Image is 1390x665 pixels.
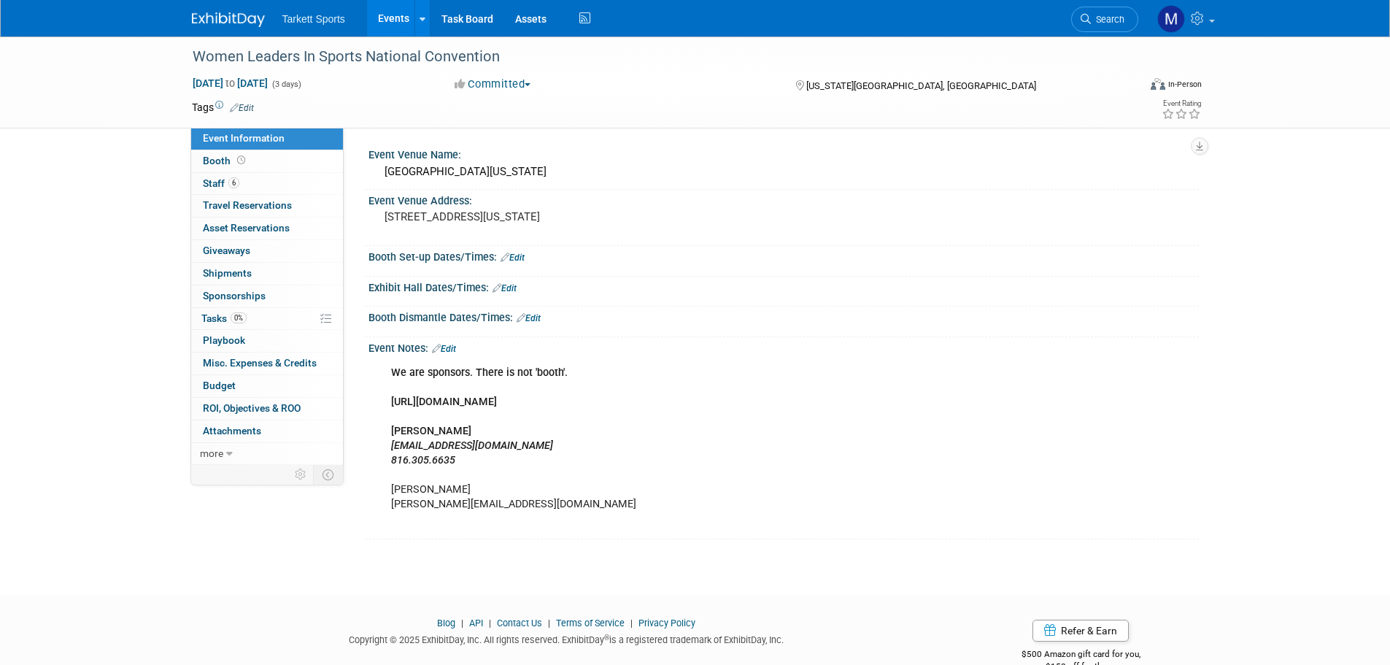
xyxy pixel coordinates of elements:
a: API [469,618,483,629]
a: Playbook [191,330,343,352]
a: Edit [501,253,525,263]
b: [URL][DOMAIN_NAME] [391,396,497,408]
span: to [223,77,237,89]
img: ExhibitDay [192,12,265,27]
a: Asset Reservations [191,218,343,239]
div: Booth Dismantle Dates/Times: [368,307,1199,326]
span: Asset Reservations [203,222,290,234]
div: Event Venue Name: [368,144,1199,162]
span: more [200,447,223,459]
pre: [STREET_ADDRESS][US_STATE] [385,210,698,223]
span: Event Information [203,132,285,144]
div: Event Rating [1162,100,1201,107]
i: [EMAIL_ADDRESS][DOMAIN_NAME] [391,439,553,452]
span: Staff [203,177,239,189]
div: Event Venue Address: [368,190,1199,208]
a: Edit [230,103,254,113]
a: Budget [191,375,343,397]
button: Committed [449,77,536,92]
a: Giveaways [191,240,343,262]
div: [PERSON_NAME] [PERSON_NAME][EMAIL_ADDRESS][DOMAIN_NAME] [381,358,1038,534]
a: Edit [493,283,517,293]
div: Exhibit Hall Dates/Times: [368,277,1199,296]
img: Mathieu Martel [1157,5,1185,33]
a: ROI, Objectives & ROO [191,398,343,420]
b: [PERSON_NAME] [391,425,471,437]
span: Misc. Expenses & Credits [203,357,317,369]
td: Toggle Event Tabs [313,465,343,484]
td: Personalize Event Tab Strip [288,465,314,484]
div: In-Person [1167,79,1202,90]
a: Search [1071,7,1138,32]
a: Edit [517,313,541,323]
span: 6 [228,177,239,188]
a: more [191,443,343,465]
td: Tags [192,100,254,115]
span: [US_STATE][GEOGRAPHIC_DATA], [GEOGRAPHIC_DATA] [806,80,1036,91]
a: Blog [437,618,455,629]
span: | [627,618,636,629]
span: | [485,618,495,629]
span: Travel Reservations [203,199,292,211]
a: Shipments [191,263,343,285]
a: Privacy Policy [638,618,695,629]
a: Staff6 [191,173,343,195]
img: Format-Inperson.png [1151,78,1165,90]
a: Refer & Earn [1032,620,1129,642]
div: Event Notes: [368,337,1199,356]
span: Search [1091,14,1124,25]
span: Attachments [203,425,261,437]
div: Copyright © 2025 ExhibitDay, Inc. All rights reserved. ExhibitDay is a registered trademark of Ex... [192,630,942,647]
div: Women Leaders In Sports National Convention [188,44,1116,70]
span: ROI, Objectives & ROO [203,402,301,414]
span: | [544,618,554,629]
a: Attachments [191,420,343,442]
span: Booth not reserved yet [234,155,248,166]
span: Tasks [201,312,247,324]
span: Playbook [203,334,245,346]
span: Booth [203,155,248,166]
a: Booth [191,150,343,172]
span: (3 days) [271,80,301,89]
a: Contact Us [497,618,542,629]
a: Edit [432,344,456,354]
span: Tarkett Sports [282,13,345,25]
div: Event Format [1052,76,1202,98]
a: Terms of Service [556,618,625,629]
span: Sponsorships [203,290,266,301]
b: We are sponsors. There is not 'booth'. [391,366,568,379]
sup: ® [604,634,609,642]
a: Tasks0% [191,308,343,330]
span: | [457,618,467,629]
a: Misc. Expenses & Credits [191,353,343,374]
a: Event Information [191,128,343,150]
span: 0% [231,312,247,323]
span: Giveaways [203,245,250,256]
a: Sponsorships [191,285,343,307]
span: [DATE] [DATE] [192,77,269,90]
a: Travel Reservations [191,195,343,217]
span: Shipments [203,267,252,279]
div: [GEOGRAPHIC_DATA][US_STATE] [379,161,1188,183]
div: Booth Set-up Dates/Times: [368,246,1199,265]
i: 816.305.6635 [391,454,455,466]
span: Budget [203,380,236,391]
